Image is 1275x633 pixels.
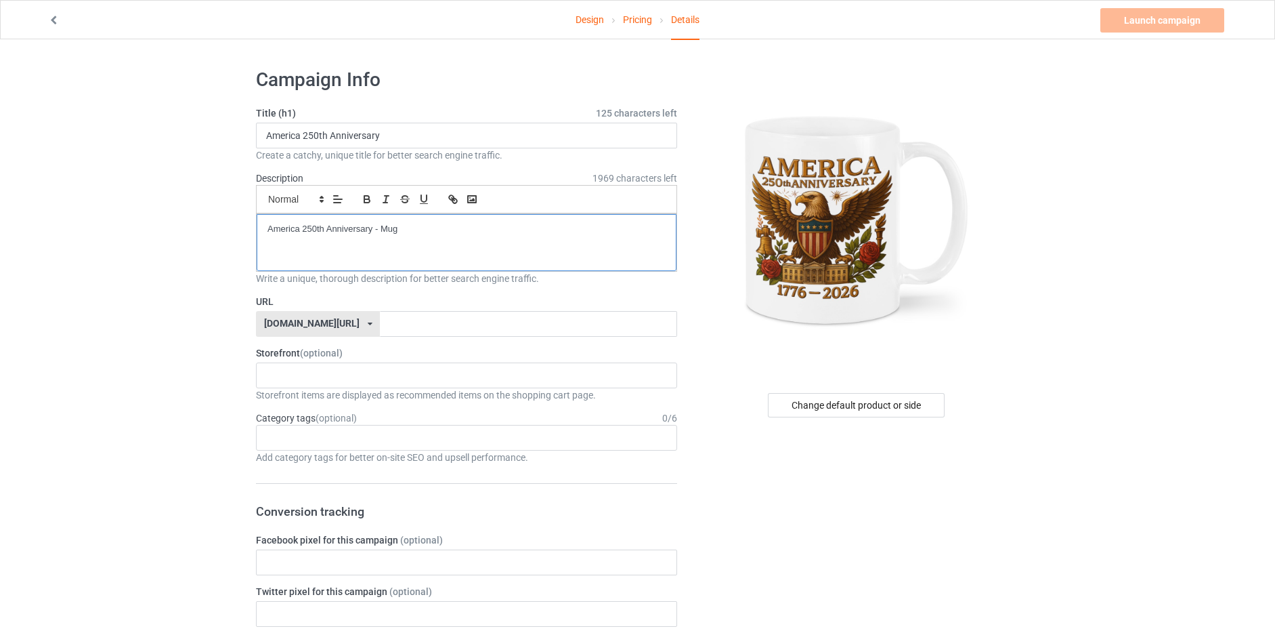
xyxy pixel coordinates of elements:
label: Category tags [256,411,357,425]
label: Description [256,173,303,184]
div: Change default product or side [768,393,945,417]
label: Facebook pixel for this campaign [256,533,677,547]
span: (optional) [389,586,432,597]
span: (optional) [316,413,357,424]
label: Storefront [256,346,677,360]
div: Add category tags for better on-site SEO and upsell performance. [256,451,677,464]
span: (optional) [400,535,443,546]
div: Storefront items are displayed as recommended items on the shopping cart page. [256,388,677,402]
label: Twitter pixel for this campaign [256,585,677,598]
span: (optional) [300,348,343,359]
a: Pricing [623,1,652,39]
p: America 250th Anniversary - Mug [267,223,666,236]
div: Details [671,1,699,40]
h3: Conversion tracking [256,504,677,519]
label: URL [256,295,677,308]
div: 0 / 6 [662,411,677,425]
span: 1969 characters left [592,171,677,185]
a: Design [576,1,604,39]
div: Create a catchy, unique title for better search engine traffic. [256,148,677,162]
span: 125 characters left [596,106,677,120]
h1: Campaign Info [256,68,677,92]
div: Write a unique, thorough description for better search engine traffic. [256,272,677,285]
div: [DOMAIN_NAME][URL] [264,319,360,328]
label: Title (h1) [256,106,677,120]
